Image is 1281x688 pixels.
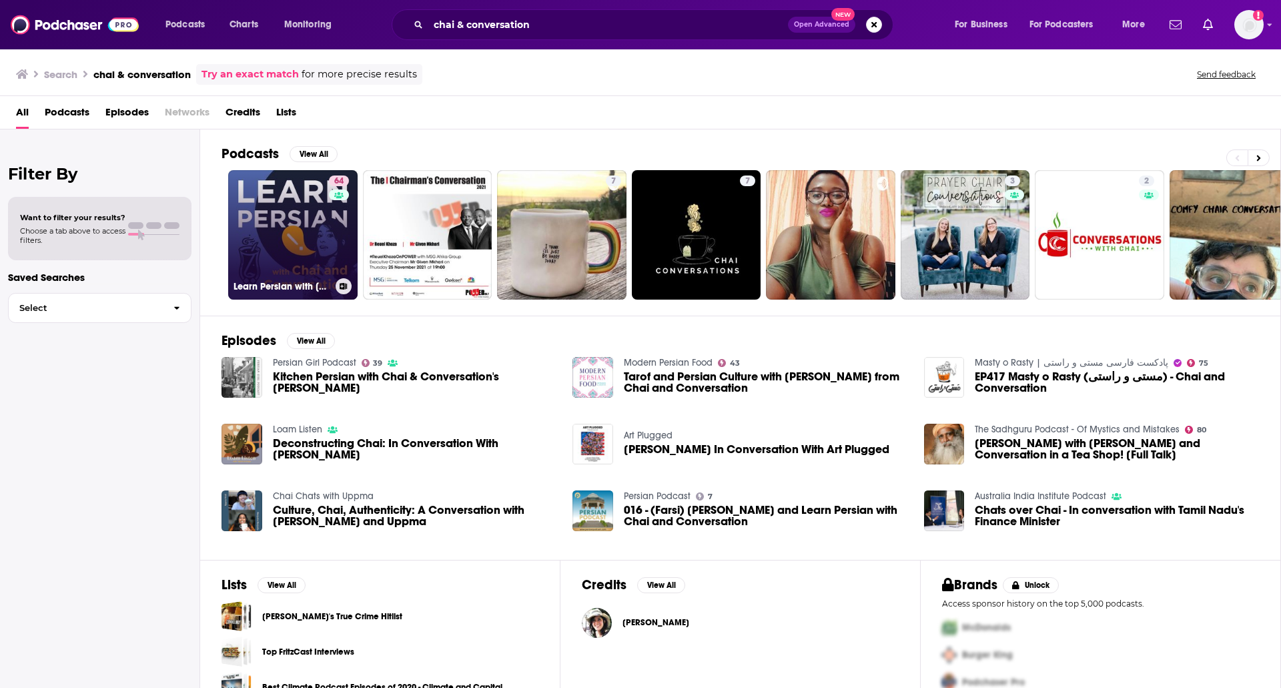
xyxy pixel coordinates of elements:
span: Burger King [962,649,1013,661]
a: Australia India Institute Podcast [975,490,1106,502]
span: [PERSON_NAME] In Conversation With Art Plugged [624,444,889,455]
img: Leyla Shams [582,608,612,638]
button: open menu [156,14,222,35]
span: Networks [165,101,209,129]
span: 3 [1010,175,1015,188]
a: 80 [1185,426,1206,434]
a: Chats over Chai - In conversation with Tamil Nadu's Finance Minister [924,490,965,531]
a: 7 [606,176,621,186]
a: 39 [362,359,383,367]
button: Send feedback [1193,69,1260,80]
span: 7 [708,494,713,500]
span: For Podcasters [1029,15,1094,34]
span: Monitoring [284,15,332,34]
button: View All [637,577,685,593]
span: 64 [334,175,344,188]
a: Top FritzCast Interviews [222,637,252,667]
span: Choose a tab above to access filters. [20,226,125,245]
a: Chats over Chai - In conversation with Tamil Nadu's Finance Minister [975,504,1259,527]
img: Lauren Hana Chai In Conversation With Art Plugged [572,424,613,464]
a: Top FritzCast Interviews [262,645,354,659]
a: Modern Persian Food [624,357,713,368]
a: 016 - (Farsi) Leyla Shams and Learn Persian with Chai and Conversation [624,504,908,527]
p: Access sponsor history on the top 5,000 podcasts. [942,599,1259,609]
a: Try an exact match [201,67,299,82]
a: 2 [1139,176,1154,186]
a: Episodes [105,101,149,129]
h2: Filter By [8,164,191,184]
a: Show notifications dropdown [1198,13,1218,36]
span: Deano's True Crime Hitlist [222,601,252,631]
input: Search podcasts, credits, & more... [428,14,788,35]
h2: Credits [582,577,626,593]
span: For Business [955,15,1007,34]
img: Vijay Deverakonda with Sadhguru - Chai and Conversation in a Tea Shop! [Full Talk] [924,424,965,464]
a: 75 [1187,359,1208,367]
h3: Learn Persian with [PERSON_NAME] and Conversation [234,281,330,292]
img: Tarof and Persian Culture with Leyla from Chai and Conversation [572,357,613,398]
a: Credits [226,101,260,129]
a: Loam Listen [273,424,322,435]
a: 2 [1035,170,1164,300]
a: Persian Girl Podcast [273,357,356,368]
span: Charts [230,15,258,34]
h2: Lists [222,577,247,593]
span: Open Advanced [794,21,849,28]
a: Lists [276,101,296,129]
button: Open AdvancedNew [788,17,855,33]
a: Podchaser - Follow, Share and Rate Podcasts [11,12,139,37]
a: 3 [901,170,1030,300]
span: 2 [1144,175,1149,188]
a: Podcasts [45,101,89,129]
a: The Sadhguru Podcast - Of Mystics and Mistakes [975,424,1180,435]
a: 7 [740,176,755,186]
img: First Pro Logo [937,614,962,641]
span: 016 - (Farsi) [PERSON_NAME] and Learn Persian with Chai and Conversation [624,504,908,527]
span: 7 [611,175,616,188]
span: Tarof and Persian Culture with [PERSON_NAME] from Chai and Conversation [624,371,908,394]
a: Vijay Deverakonda with Sadhguru - Chai and Conversation in a Tea Shop! [Full Talk] [975,438,1259,460]
a: Tarof and Persian Culture with Leyla from Chai and Conversation [624,371,908,394]
a: 43 [718,359,740,367]
span: Kitchen Persian with Chai & Conversation's [PERSON_NAME] [273,371,557,394]
a: Art Plugged [624,430,673,441]
a: EpisodesView All [222,332,335,349]
a: PodcastsView All [222,145,338,162]
h2: Podcasts [222,145,279,162]
a: ListsView All [222,577,306,593]
a: Lauren Hana Chai In Conversation With Art Plugged [624,444,889,455]
a: EP417 Masty o Rasty (مستی و راستی) - Chai and Conversation [975,371,1259,394]
button: open menu [275,14,349,35]
a: Kitchen Persian with Chai & Conversation's Leyla Shams [273,371,557,394]
button: open menu [945,14,1024,35]
img: Kitchen Persian with Chai & Conversation's Leyla Shams [222,357,262,398]
span: New [831,8,855,21]
a: Deconstructing Chai: In Conversation With Farah Jesani [273,438,557,460]
img: 016 - (Farsi) Leyla Shams and Learn Persian with Chai and Conversation [572,490,613,531]
img: Second Pro Logo [937,641,962,669]
h3: Search [44,68,77,81]
a: All [16,101,29,129]
img: Deconstructing Chai: In Conversation With Farah Jesani [222,424,262,464]
a: [PERSON_NAME]'s True Crime Hitlist [262,609,402,624]
img: Culture, Chai, Authenticity: A Conversation with Manjusha and Uppma [222,490,262,531]
img: EP417 Masty o Rasty (مستی و راستی) - Chai and Conversation [924,357,965,398]
button: Select [8,293,191,323]
a: CreditsView All [582,577,685,593]
span: McDonalds [962,622,1011,633]
span: Podcasts [165,15,205,34]
h2: Episodes [222,332,276,349]
button: Leyla ShamsLeyla Shams [582,601,899,644]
